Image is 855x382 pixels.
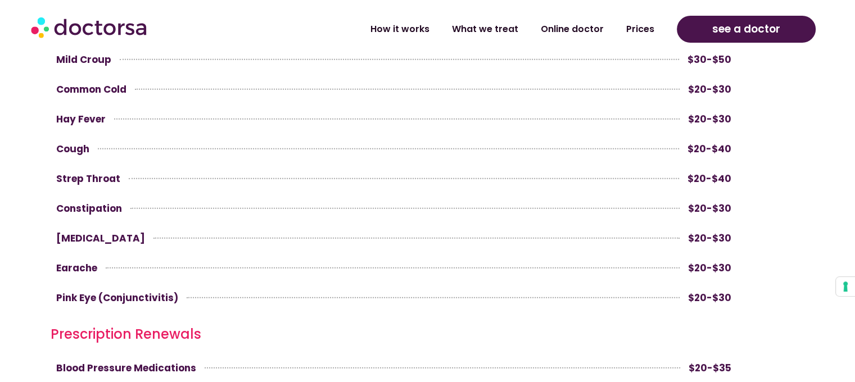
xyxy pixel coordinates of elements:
[56,111,106,127] span: Hay Fever
[687,52,731,67] span: $30-$50
[688,260,731,276] span: $20-$30
[712,20,780,38] span: see a doctor
[677,16,816,43] a: see a doctor
[530,16,615,42] a: Online doctor
[615,16,666,42] a: Prices
[688,201,731,216] span: $20-$30
[225,16,666,42] nav: Menu
[56,141,89,157] span: Cough
[836,277,855,296] button: Your consent preferences for tracking technologies
[56,360,196,376] span: Blood Pressure Medications
[688,111,731,127] span: $20-$30
[687,141,731,157] span: $20-$40
[51,325,737,343] h5: Prescription Renewals
[56,81,126,97] span: Common Cold
[56,52,111,67] span: Mild Croup
[688,230,731,246] span: $20-$30
[689,360,731,376] span: $20-$35
[441,16,530,42] a: What we treat
[688,81,731,97] span: $20-$30
[56,230,145,246] span: [MEDICAL_DATA]
[56,201,122,216] span: Constipation
[56,260,97,276] span: Earache
[359,16,441,42] a: How it works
